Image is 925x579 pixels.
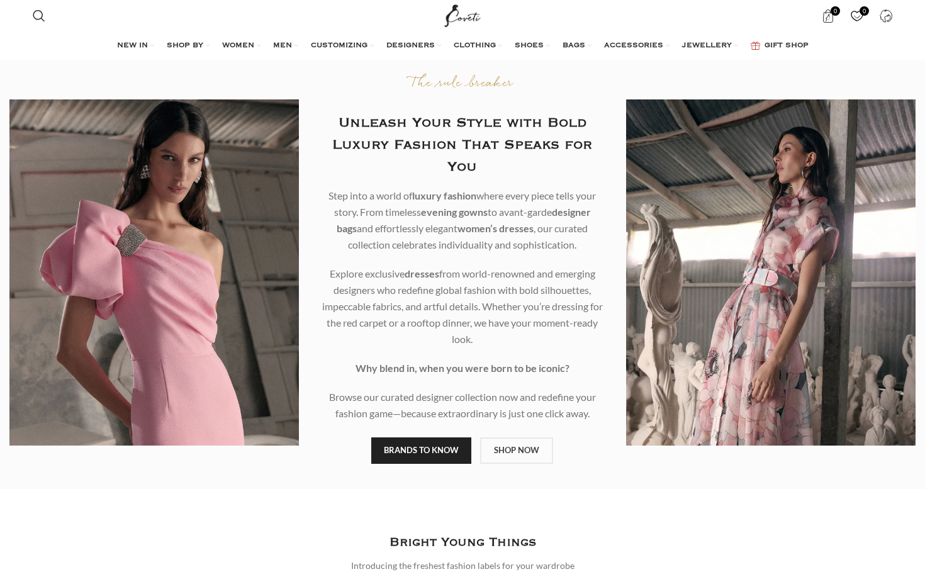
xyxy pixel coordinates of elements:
span: NEW IN [117,41,148,51]
span: BAGS [563,41,585,51]
strong: Why blend in, when you were born to be iconic? [356,362,569,374]
div: My Wishlist [844,3,870,28]
b: dresses [405,267,439,279]
span: JEWELLERY [682,41,732,51]
b: women’s dresses [457,222,534,234]
p: The rule breaker [318,75,607,93]
span: WOMEN [222,41,254,51]
a: SHOES [515,33,550,59]
span: 0 [860,6,869,16]
span: GIFT SHOP [765,41,809,51]
div: Main navigation [26,33,899,59]
a: CUSTOMIZING [311,33,374,59]
div: Introducing the freshest fashion labels for your wardrobe [351,559,575,573]
b: evening gowns [421,206,488,218]
h3: Bright Young Things [390,533,536,553]
a: SHOP NOW [480,437,553,464]
span: DESIGNERS [386,41,435,51]
a: Site logo [442,9,484,20]
p: Step into a world of where every piece tells your story. From timeless to avant-garde and effortl... [318,188,607,253]
a: GIFT SHOP [751,33,809,59]
a: MEN [273,33,298,59]
b: luxury fashion [412,189,476,201]
a: BRANDS TO KNOW [371,437,471,464]
a: 0 [815,3,841,28]
a: JEWELLERY [682,33,738,59]
a: BAGS [563,33,591,59]
span: MEN [273,41,292,51]
img: GiftBag [751,42,760,50]
h2: Unleash Your Style with Bold Luxury Fashion That Speaks for You [318,112,607,178]
a: SHOP BY [167,33,210,59]
p: Browse our curated designer collection now and redefine your fashion game—because extraordinary i... [318,389,607,422]
b: designer bags [337,206,591,234]
p: Explore exclusive from world-renowned and emerging designers who redefine global fashion with bol... [318,266,607,347]
span: 0 [831,6,840,16]
a: WOMEN [222,33,261,59]
span: SHOES [515,41,544,51]
span: CUSTOMIZING [311,41,367,51]
span: SHOP BY [167,41,203,51]
span: CLOTHING [454,41,496,51]
a: 0 [844,3,870,28]
a: DESIGNERS [386,33,441,59]
a: CLOTHING [454,33,502,59]
a: Search [26,3,52,28]
span: ACCESSORIES [604,41,663,51]
a: NEW IN [117,33,154,59]
a: ACCESSORIES [604,33,670,59]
